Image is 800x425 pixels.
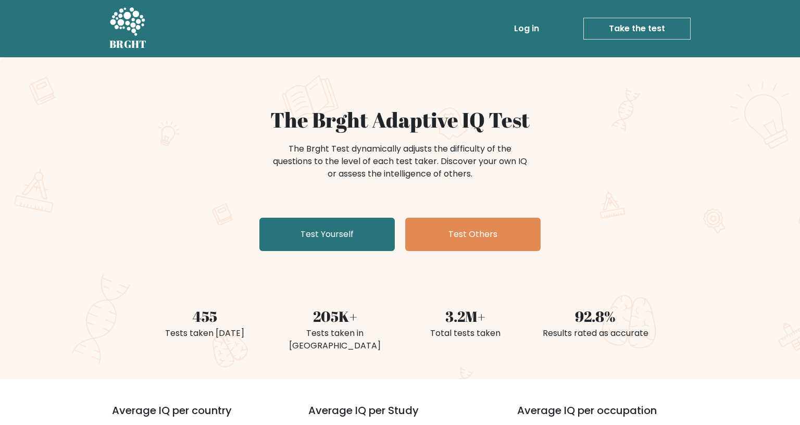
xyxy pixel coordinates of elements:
a: Take the test [583,18,691,40]
a: Test Others [405,218,541,251]
h5: BRGHT [109,38,147,51]
a: Test Yourself [259,218,395,251]
div: Results rated as accurate [536,327,654,340]
div: The Brght Test dynamically adjusts the difficulty of the questions to the level of each test take... [270,143,530,180]
div: 455 [146,305,264,327]
a: Log in [510,18,543,39]
h1: The Brght Adaptive IQ Test [146,107,654,132]
div: Total tests taken [406,327,524,340]
a: BRGHT [109,4,147,53]
div: 92.8% [536,305,654,327]
div: Tests taken in [GEOGRAPHIC_DATA] [276,327,394,352]
div: Tests taken [DATE] [146,327,264,340]
div: 3.2M+ [406,305,524,327]
div: 205K+ [276,305,394,327]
